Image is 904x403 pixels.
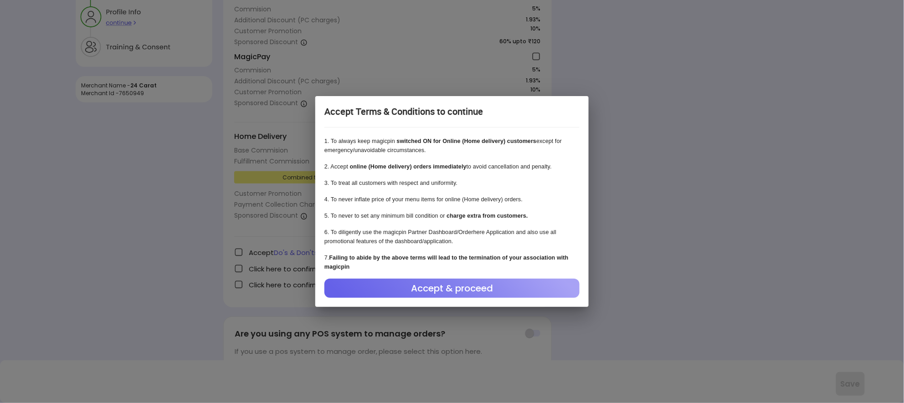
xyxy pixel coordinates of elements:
[397,138,537,144] b: switched ON for Online (Home delivery) customers
[324,279,580,298] div: Accept & proceed
[324,179,580,188] p: 3 . To treat all customers with respect and uniformity.
[324,255,569,270] b: Failing to abide by the above terms will lead to the termination of your association with magicpin
[324,211,580,220] p: 5 . To never to set any minimum bill condition or
[324,105,580,118] div: Accept Terms & Conditions to continue
[324,137,580,155] p: 1 . To always keep magicpin except for emergency/unavoidable circumstances.
[350,163,467,170] b: online (Home delivery) orders immediately
[324,162,580,171] p: 2 . Accept to avoid cancellation and penalty.
[324,253,580,271] p: 7 .
[324,195,580,204] p: 4 . To never inflate price of your menu items for online (Home delivery) orders.
[447,213,528,219] b: charge extra from customers.
[324,228,580,246] p: 6 . To diligently use the magicpin Partner Dashboard/Orderhere Application and also use all promo...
